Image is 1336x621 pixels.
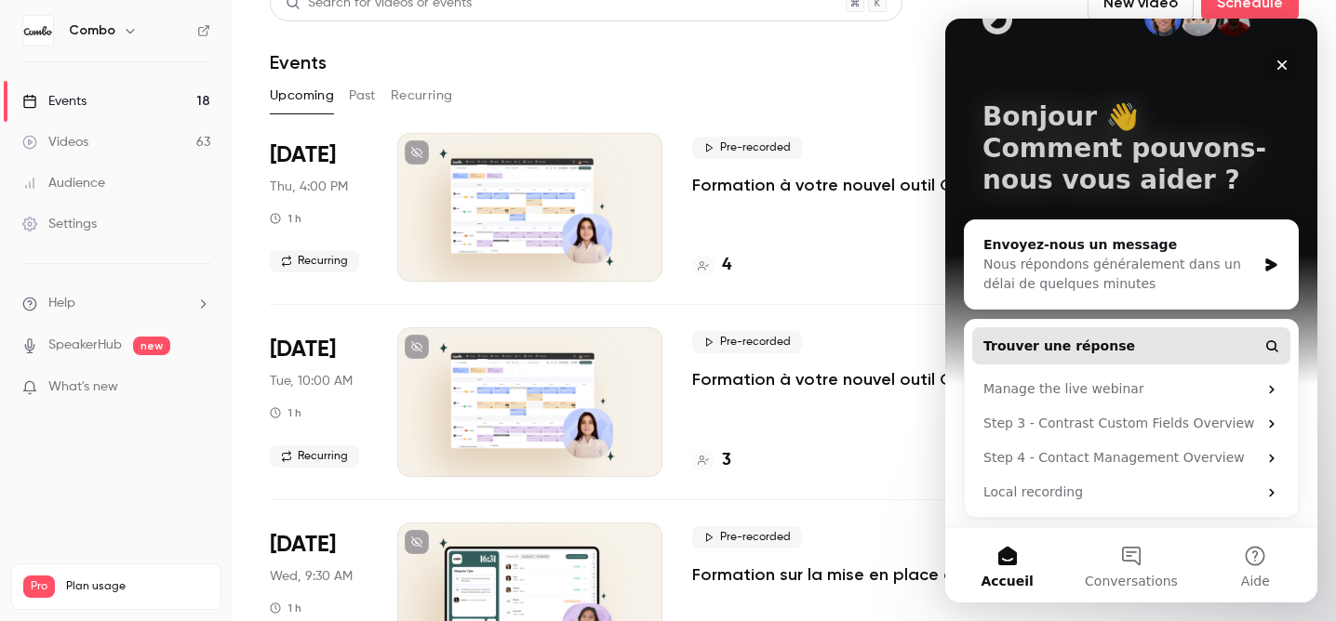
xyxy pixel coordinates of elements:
a: 4 [692,253,731,278]
div: Settings [22,215,97,233]
span: Recurring [270,445,359,468]
span: What's new [48,377,118,397]
div: Aug 21 Thu, 4:00 PM (Europe/Paris) [270,133,367,282]
span: Conversations [140,556,233,569]
div: Audience [22,174,105,192]
div: Envoyez-nous un message [38,217,311,236]
span: [DATE] [270,140,336,170]
span: Thu, 4:00 PM [270,178,348,196]
iframe: Intercom live chat [945,19,1317,602]
button: Conversations [124,509,247,584]
span: Pre-recorded [692,331,802,353]
div: Fermer [320,30,354,63]
span: Accueil [35,556,88,569]
span: new [133,337,170,355]
div: Step 4 - Contact Management Overview [27,422,345,456]
span: Pre-recorded [692,526,802,548]
span: Plan usage [66,579,209,594]
h6: Combo [69,21,115,40]
span: Trouver une réponse [38,318,190,337]
div: Videos [22,133,88,152]
img: Combo [23,16,53,46]
div: Step 3 - Contrast Custom Fields Overview [38,395,312,415]
span: Wed, 9:30 AM [270,567,353,586]
li: help-dropdown-opener [22,294,210,313]
button: Recurring [391,81,453,111]
div: Local recording [38,464,312,483]
button: Aide [248,509,372,584]
button: Upcoming [270,81,334,111]
a: Formation à votre nouvel outil Combo 🚀 [692,174,1024,196]
span: Recurring [270,250,359,272]
span: [DATE] [270,530,336,560]
div: 1 h [270,405,301,420]
span: Pro [23,575,55,598]
button: Trouver une réponse [27,309,345,346]
div: Manage the live webinar [38,361,312,380]
a: Formation à votre nouvel outil Combo 🚀 [692,368,1024,390]
span: Pre-recorded [692,137,802,159]
div: Manage the live webinar [27,353,345,388]
a: 3 [692,448,731,473]
div: 1 h [270,601,301,615]
div: Aug 26 Tue, 10:00 AM (Europe/Paris) [270,327,367,476]
p: Bonjour 👋 [37,83,335,114]
span: Tue, 10:00 AM [270,372,353,390]
div: Envoyez-nous un messageNous répondons généralement dans un délai de quelques minutes [19,201,354,291]
span: Help [48,294,75,313]
div: Step 4 - Contact Management Overview [38,429,312,449]
h4: 3 [722,448,731,473]
div: 1 h [270,211,301,226]
h4: 4 [722,253,731,278]
div: Step 3 - Contrast Custom Fields Overview [27,388,345,422]
div: Events [22,92,87,111]
a: Formation sur la mise en place de la Pointeuse Combo 🚦 [692,563,1024,586]
a: SpeakerHub [48,336,122,355]
div: Local recording [27,456,345,491]
button: Past [349,81,376,111]
span: Aide [296,556,325,569]
div: Nous répondons généralement dans un délai de quelques minutes [38,236,311,275]
h1: Events [270,51,327,73]
span: [DATE] [270,335,336,364]
p: Comment pouvons-nous vous aider ? [37,114,335,178]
